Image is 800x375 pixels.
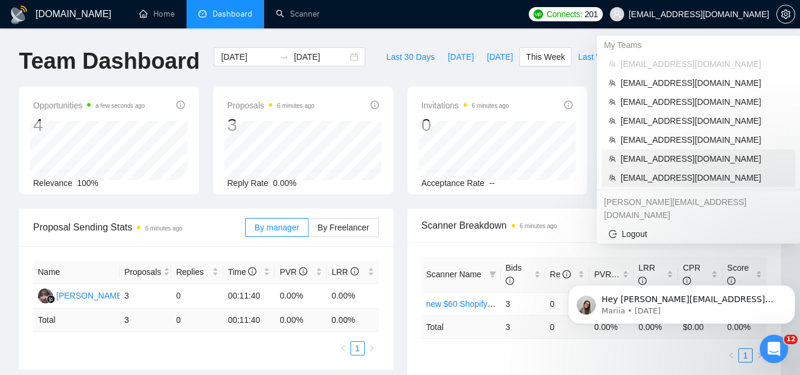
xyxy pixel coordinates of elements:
[578,50,617,63] span: Last Week
[472,102,509,109] time: 6 minutes ago
[422,114,509,136] div: 0
[777,9,795,19] span: setting
[487,50,513,63] span: [DATE]
[33,261,120,284] th: Name
[171,309,223,332] td: 0
[33,178,72,188] span: Relevance
[223,284,275,309] td: 00:11:40
[139,9,175,19] a: homeHome
[386,50,435,63] span: Last 30 Days
[317,223,369,232] span: By Freelancer
[9,5,28,24] img: logo
[609,155,616,162] span: team
[19,47,200,75] h1: Team Dashboard
[784,335,798,344] span: 12
[273,178,297,188] span: 0.00%
[448,50,474,63] span: [DATE]
[506,263,522,286] span: Bids
[480,47,519,66] button: [DATE]
[728,352,735,359] span: left
[613,10,621,18] span: user
[776,9,795,19] a: setting
[621,57,788,70] span: [EMAIL_ADDRESS][DOMAIN_NAME]
[520,223,557,229] time: 6 minutes ago
[426,270,481,279] span: Scanner Name
[327,309,379,332] td: 0.00 %
[621,114,788,127] span: [EMAIL_ADDRESS][DOMAIN_NAME]
[506,277,514,285] span: info-circle
[501,315,545,338] td: 3
[223,309,275,332] td: 00:11:40
[422,218,767,233] span: Scanner Breakdown
[609,60,616,68] span: team
[327,284,379,309] td: 0.00%
[171,284,223,309] td: 0
[277,102,314,109] time: 6 minutes ago
[365,341,379,355] button: right
[38,290,143,300] a: NF[PERSON_NAME] Ayra
[724,348,738,363] li: Previous Page
[753,348,767,363] li: Next Page
[621,76,788,89] span: [EMAIL_ADDRESS][DOMAIN_NAME]
[227,178,268,188] span: Reply Rate
[534,9,543,19] img: upwork-logo.png
[501,292,545,315] td: 3
[621,133,788,146] span: [EMAIL_ADDRESS][DOMAIN_NAME]
[760,335,788,363] iframe: Intercom live chat
[275,309,327,332] td: 0.00 %
[279,267,307,277] span: PVR
[545,292,590,315] td: 0
[422,98,509,113] span: Invitations
[279,52,289,62] span: swap-right
[38,289,53,303] img: NF
[422,178,485,188] span: Acceptance Rate
[571,47,624,66] button: Last Week
[526,50,565,63] span: This Week
[227,114,314,136] div: 3
[422,315,501,338] td: Total
[294,50,348,63] input: End date
[609,230,617,238] span: logout
[336,341,351,355] button: left
[33,98,145,113] span: Opportunities
[621,152,788,165] span: [EMAIL_ADDRESS][DOMAIN_NAME]
[77,178,98,188] span: 100%
[564,101,573,109] span: info-circle
[584,8,597,21] span: 201
[33,114,145,136] div: 4
[597,193,800,225] div: julia@socialbloom.io
[351,341,365,355] li: 1
[47,295,55,303] img: gigradar-bm.png
[33,309,120,332] td: Total
[171,261,223,284] th: Replies
[120,309,172,332] td: 3
[248,267,256,275] span: info-circle
[371,101,379,109] span: info-circle
[609,227,788,241] span: Logout
[550,270,571,279] span: Re
[519,47,571,66] button: This Week
[120,261,172,284] th: Proposals
[609,98,616,105] span: team
[426,299,539,309] a: new $60 Shopify Development
[597,36,800,55] div: My Teams
[33,220,245,235] span: Proposal Sending Stats
[609,79,616,86] span: team
[489,178,494,188] span: --
[213,9,252,19] span: Dashboard
[609,136,616,143] span: team
[739,349,752,362] a: 1
[299,267,307,275] span: info-circle
[332,267,359,277] span: LRR
[380,47,441,66] button: Last 30 Days
[756,352,763,359] span: right
[776,5,795,24] button: setting
[95,102,144,109] time: a few seconds ago
[753,348,767,363] button: right
[609,117,616,124] span: team
[340,345,347,352] span: left
[547,8,582,21] span: Connects:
